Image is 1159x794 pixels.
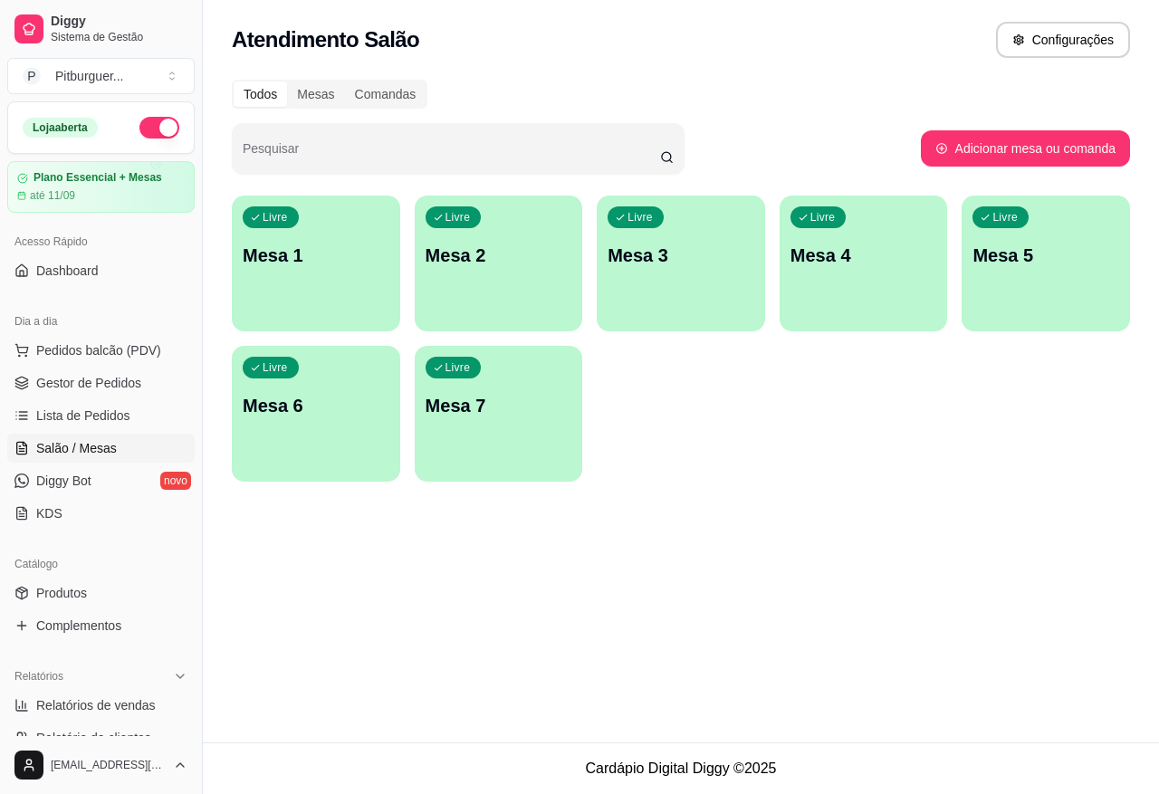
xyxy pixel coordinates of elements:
span: Diggy [51,14,187,30]
button: LivreMesa 2 [415,196,583,331]
p: Livre [445,210,471,225]
article: Plano Essencial + Mesas [34,171,162,185]
p: Mesa 3 [608,243,754,268]
button: LivreMesa 6 [232,346,400,482]
span: Sistema de Gestão [51,30,187,44]
span: Salão / Mesas [36,439,117,457]
div: Loja aberta [23,118,98,138]
p: Livre [810,210,836,225]
p: Livre [263,210,288,225]
button: Adicionar mesa ou comanda [921,130,1130,167]
p: Mesa 4 [790,243,937,268]
a: Complementos [7,611,195,640]
span: Relatórios de vendas [36,696,156,714]
div: Comandas [345,81,426,107]
a: Diggy Botnovo [7,466,195,495]
span: Dashboard [36,262,99,280]
button: Pedidos balcão (PDV) [7,336,195,365]
div: Pitburguer ... [55,67,124,85]
button: LivreMesa 5 [962,196,1130,331]
p: Mesa 5 [972,243,1119,268]
span: Lista de Pedidos [36,407,130,425]
button: Alterar Status [139,117,179,139]
a: Relatórios de vendas [7,691,195,720]
a: Salão / Mesas [7,434,195,463]
div: Mesas [287,81,344,107]
footer: Cardápio Digital Diggy © 2025 [203,742,1159,794]
span: Complementos [36,617,121,635]
button: [EMAIL_ADDRESS][DOMAIN_NAME] [7,743,195,787]
a: Lista de Pedidos [7,401,195,430]
p: Livre [992,210,1018,225]
span: [EMAIL_ADDRESS][DOMAIN_NAME] [51,758,166,772]
input: Pesquisar [243,147,660,165]
a: Dashboard [7,256,195,285]
button: LivreMesa 3 [597,196,765,331]
p: Mesa 7 [426,393,572,418]
p: Livre [263,360,288,375]
a: Relatório de clientes [7,723,195,752]
a: Produtos [7,579,195,607]
button: Configurações [996,22,1130,58]
a: Plano Essencial + Mesasaté 11/09 [7,161,195,213]
div: Dia a dia [7,307,195,336]
button: Select a team [7,58,195,94]
span: Pedidos balcão (PDV) [36,341,161,359]
span: KDS [36,504,62,522]
p: Mesa 6 [243,393,389,418]
a: DiggySistema de Gestão [7,7,195,51]
a: KDS [7,499,195,528]
h2: Atendimento Salão [232,25,419,54]
span: P [23,67,41,85]
p: Mesa 2 [426,243,572,268]
p: Livre [627,210,653,225]
div: Todos [234,81,287,107]
a: Gestor de Pedidos [7,368,195,397]
div: Acesso Rápido [7,227,195,256]
p: Livre [445,360,471,375]
article: até 11/09 [30,188,75,203]
span: Produtos [36,584,87,602]
button: LivreMesa 4 [780,196,948,331]
button: LivreMesa 7 [415,346,583,482]
span: Relatórios [14,669,63,684]
div: Catálogo [7,550,195,579]
button: LivreMesa 1 [232,196,400,331]
span: Diggy Bot [36,472,91,490]
p: Mesa 1 [243,243,389,268]
span: Relatório de clientes [36,729,151,747]
span: Gestor de Pedidos [36,374,141,392]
